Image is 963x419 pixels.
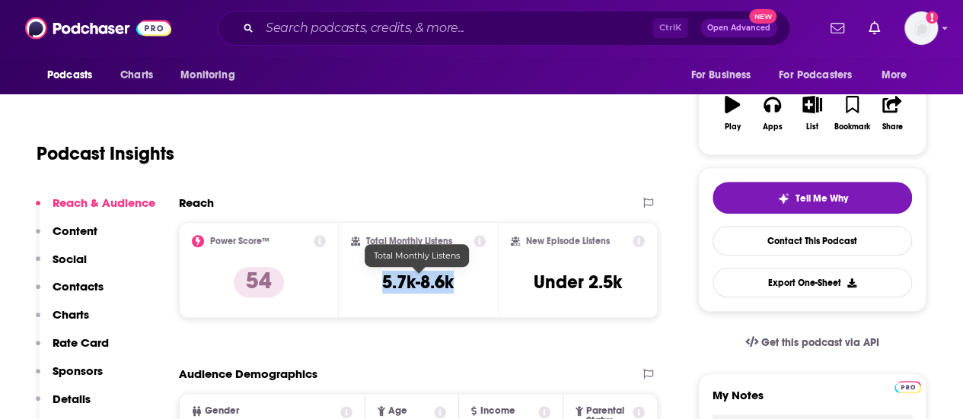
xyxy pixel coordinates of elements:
[700,19,777,37] button: Open AdvancedNew
[894,381,921,393] img: Podchaser Pro
[382,271,454,294] h3: 5.7k-8.6k
[680,61,770,90] button: open menu
[110,61,162,90] a: Charts
[894,379,921,393] a: Pro website
[779,65,852,86] span: For Podcasters
[834,122,870,132] div: Bookmark
[763,122,783,132] div: Apps
[713,182,912,214] button: tell me why sparkleTell Me Why
[480,406,515,416] span: Income
[36,279,104,307] button: Contacts
[904,11,938,45] img: User Profile
[260,16,652,40] input: Search podcasts, credits, & more...
[904,11,938,45] button: Show profile menu
[37,61,112,90] button: open menu
[366,236,452,246] h2: Total Monthly Listens
[25,14,171,43] img: Podchaser - Follow, Share and Rate Podcasts
[53,195,155,210] p: Reach & Audience
[36,307,89,335] button: Charts
[713,388,912,414] label: My Notes
[388,406,407,416] span: Age
[218,11,790,46] div: Search podcasts, credits, & more...
[904,11,938,45] span: Logged in as SimonElement
[36,195,155,224] button: Reach & Audience
[882,65,907,86] span: More
[792,86,832,141] button: List
[713,268,912,297] button: Export One-Sheet
[120,65,153,86] span: Charts
[863,15,886,41] a: Show notifications dropdown
[47,65,92,86] span: Podcasts
[752,86,792,141] button: Apps
[53,252,87,266] p: Social
[824,15,850,41] a: Show notifications dropdown
[882,122,902,132] div: Share
[926,11,938,24] svg: Add a profile image
[53,307,89,322] p: Charts
[777,192,789,205] img: tell me why sparkle
[749,9,776,24] span: New
[53,224,97,238] p: Content
[707,24,770,32] span: Open Advanced
[534,271,622,294] h3: Under 2.5k
[725,122,741,132] div: Play
[205,406,239,416] span: Gender
[806,122,818,132] div: List
[36,224,97,252] button: Content
[761,336,879,349] span: Get this podcast via API
[713,226,912,256] a: Contact This Podcast
[53,279,104,294] p: Contacts
[690,65,751,86] span: For Business
[652,18,688,38] span: Ctrl K
[36,363,103,392] button: Sponsors
[234,267,284,297] p: 54
[210,236,269,246] h2: Power Score™
[713,86,752,141] button: Play
[871,61,926,90] button: open menu
[37,142,174,165] h1: Podcast Insights
[180,65,234,86] span: Monitoring
[53,363,103,378] p: Sponsors
[832,86,872,141] button: Bookmark
[53,392,91,406] p: Details
[170,61,254,90] button: open menu
[733,324,891,361] a: Get this podcast via API
[796,192,848,205] span: Tell Me Why
[872,86,912,141] button: Share
[179,367,317,381] h2: Audience Demographics
[769,61,874,90] button: open menu
[36,335,109,363] button: Rate Card
[179,195,214,210] h2: Reach
[374,250,460,261] span: Total Monthly Listens
[526,236,610,246] h2: New Episode Listens
[53,335,109,350] p: Rate Card
[36,252,87,280] button: Social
